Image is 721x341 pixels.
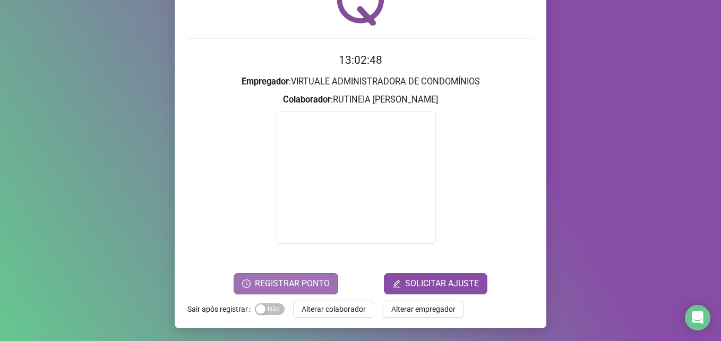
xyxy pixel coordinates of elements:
button: editSOLICITAR AJUSTE [384,273,487,294]
time: 13:02:48 [339,54,382,66]
span: REGISTRAR PONTO [255,277,330,290]
span: SOLICITAR AJUSTE [405,277,479,290]
span: Alterar empregador [391,303,456,315]
span: edit [392,279,401,288]
h3: : RUTINEIA [PERSON_NAME] [187,93,534,107]
button: Alterar empregador [383,301,464,318]
label: Sair após registrar [187,301,255,318]
div: Open Intercom Messenger [685,305,710,330]
strong: Colaborador [283,95,331,105]
span: clock-circle [242,279,251,288]
h3: : VIRTUALE ADMINISTRADORA DE CONDOMÍNIOS [187,75,534,89]
strong: Empregador [242,76,289,87]
span: Alterar colaborador [302,303,366,315]
button: REGISTRAR PONTO [234,273,338,294]
button: Alterar colaborador [293,301,374,318]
